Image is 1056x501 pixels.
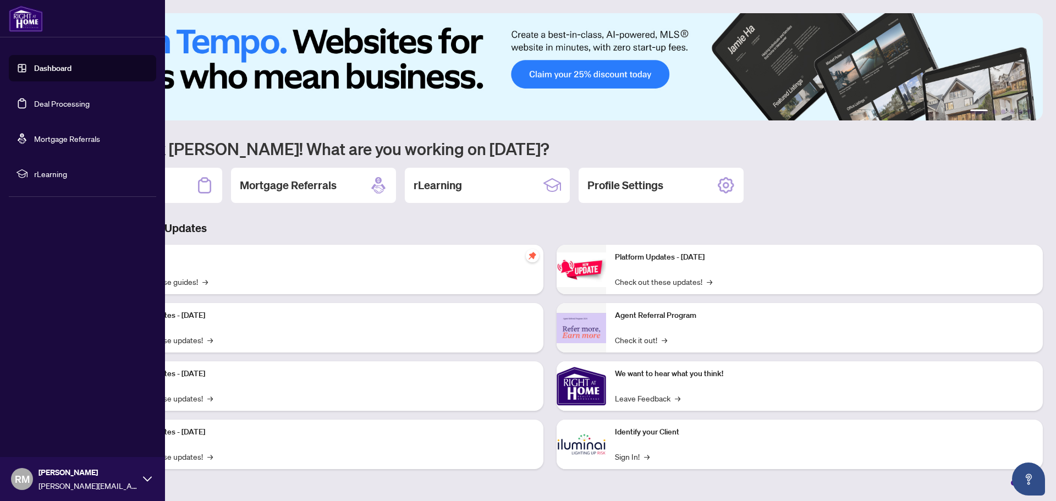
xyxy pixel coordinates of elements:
h1: Welcome back [PERSON_NAME]! What are you working on [DATE]? [57,138,1043,159]
button: Open asap [1012,463,1045,496]
p: Platform Updates - [DATE] [615,251,1034,263]
img: logo [9,5,43,32]
p: Agent Referral Program [615,310,1034,322]
h3: Brokerage & Industry Updates [57,221,1043,236]
p: We want to hear what you think! [615,368,1034,380]
span: → [207,450,213,463]
img: Agent Referral Program [557,313,606,343]
a: Leave Feedback→ [615,392,680,404]
span: → [207,334,213,346]
p: Identify your Client [615,426,1034,438]
p: Platform Updates - [DATE] [116,310,535,322]
a: Deal Processing [34,98,90,108]
a: Check out these updates!→ [615,276,712,288]
span: rLearning [34,168,148,180]
button: 4 [1010,109,1014,114]
span: [PERSON_NAME][EMAIL_ADDRESS][DOMAIN_NAME] [38,480,137,492]
a: Mortgage Referrals [34,134,100,144]
h2: rLearning [414,178,462,193]
span: → [707,276,712,288]
button: 5 [1019,109,1023,114]
span: RM [15,471,30,487]
h2: Profile Settings [587,178,663,193]
a: Sign In!→ [615,450,650,463]
button: 3 [1001,109,1005,114]
button: 6 [1027,109,1032,114]
img: We want to hear what you think! [557,361,606,411]
span: → [662,334,667,346]
a: Check it out!→ [615,334,667,346]
p: Platform Updates - [DATE] [116,426,535,438]
img: Identify your Client [557,420,606,469]
button: 1 [970,109,988,114]
span: → [207,392,213,404]
span: → [202,276,208,288]
span: → [675,392,680,404]
img: Slide 0 [57,13,1043,120]
span: → [644,450,650,463]
h2: Mortgage Referrals [240,178,337,193]
p: Self-Help [116,251,535,263]
p: Platform Updates - [DATE] [116,368,535,380]
button: 2 [992,109,997,114]
a: Dashboard [34,63,71,73]
span: [PERSON_NAME] [38,466,137,478]
img: Platform Updates - June 23, 2025 [557,252,606,287]
span: pushpin [526,249,539,262]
